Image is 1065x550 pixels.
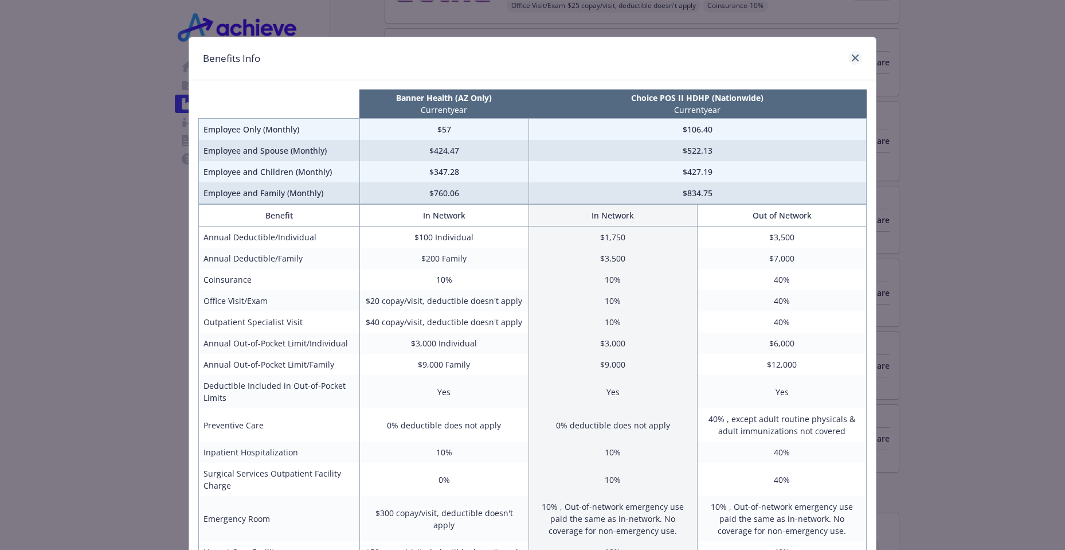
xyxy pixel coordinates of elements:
td: Coinsurance [199,269,360,290]
td: Annual Deductible/Individual [199,227,360,248]
td: $3,000 [528,333,698,354]
a: close [848,51,862,65]
td: 10% [528,290,698,311]
td: Emergency Room [199,496,360,541]
td: Yes [528,375,698,408]
p: Choice POS II HDHP (Nationwide) [531,92,864,104]
td: $57 [359,119,528,141]
td: Employee Only (Monthly) [199,119,360,141]
td: $522.13 [528,140,866,161]
td: 10% , Out-of-network emergency use paid the same as in-network. No coverage for non-emergency use. [528,496,698,541]
td: 40% , except adult routine physicals & adult immunizations not covered [698,408,867,442]
td: 0% deductible does not apply [359,408,528,442]
td: Employee and Family (Monthly) [199,182,360,204]
td: Annual Deductible/Family [199,248,360,269]
td: $3,500 [528,248,698,269]
td: $760.06 [359,182,528,204]
td: 10% [528,311,698,333]
th: Benefit [199,205,360,227]
th: In Network [528,205,698,227]
td: $106.40 [528,119,866,141]
td: $40 copay/visit, deductible doesn't apply [359,311,528,333]
td: 40% [698,442,867,463]
td: 10% [528,463,698,496]
td: 10% [528,442,698,463]
td: $9,000 Family [359,354,528,375]
td: $100 Individual [359,227,528,248]
td: 10% [359,442,528,463]
td: $424.47 [359,140,528,161]
td: $834.75 [528,182,866,204]
td: Employee and Spouse (Monthly) [199,140,360,161]
td: 0% [359,463,528,496]
td: Surgical Services Outpatient Facility Charge [199,463,360,496]
td: $427.19 [528,161,866,182]
p: Current year [362,104,526,116]
td: $200 Family [359,248,528,269]
td: 10% , Out-of-network emergency use paid the same as in-network. No coverage for non-emergency use. [698,496,867,541]
td: 10% [528,269,698,290]
td: $12,000 [698,354,867,375]
td: $9,000 [528,354,698,375]
td: Inpatient Hospitalization [199,442,360,463]
td: Yes [359,375,528,408]
td: Annual Out-of-Pocket Limit/Individual [199,333,360,354]
td: $347.28 [359,161,528,182]
td: Deductible Included in Out-of-Pocket Limits [199,375,360,408]
td: $300 copay/visit, deductible doesn't apply [359,496,528,541]
td: $3,500 [698,227,867,248]
td: 40% [698,290,867,311]
td: Employee and Children (Monthly) [199,161,360,182]
th: Out of Network [698,205,867,227]
td: Office Visit/Exam [199,290,360,311]
td: 10% [359,269,528,290]
td: Preventive Care [199,408,360,442]
td: 40% [698,269,867,290]
p: Current year [531,104,864,116]
td: Outpatient Specialist Visit [199,311,360,333]
th: In Network [359,205,528,227]
td: 40% [698,463,867,496]
td: $3,000 Individual [359,333,528,354]
td: $6,000 [698,333,867,354]
td: Yes [698,375,867,408]
h1: Benefits Info [203,51,260,66]
td: $20 copay/visit, deductible doesn't apply [359,290,528,311]
td: Annual Out-of-Pocket Limit/Family [199,354,360,375]
td: 0% deductible does not apply [528,408,698,442]
td: 40% [698,311,867,333]
td: $7,000 [698,248,867,269]
p: Banner Health (AZ Only) [362,92,526,104]
td: $1,750 [528,227,698,248]
th: intentionally left blank [199,89,360,119]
